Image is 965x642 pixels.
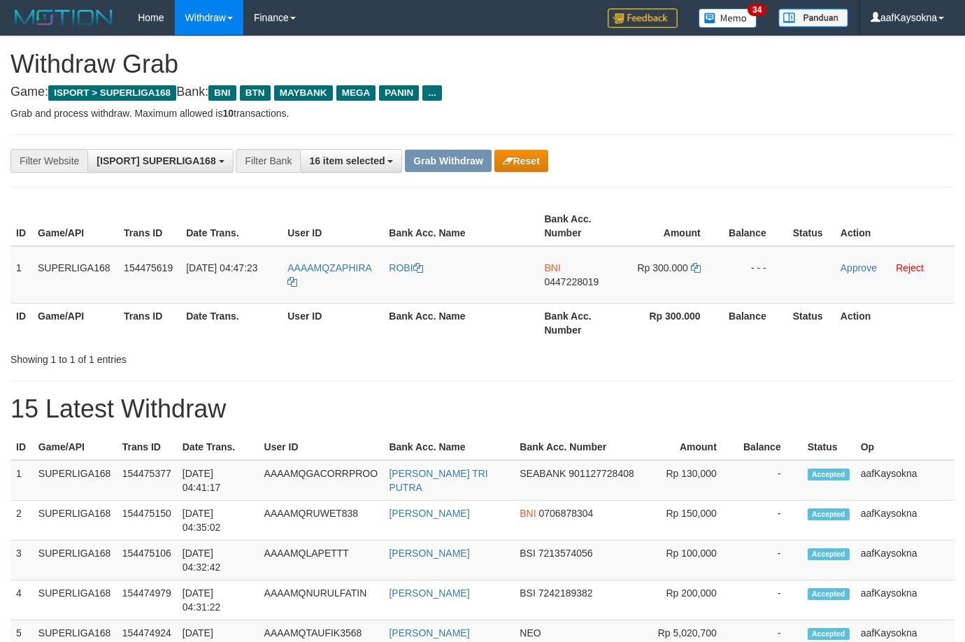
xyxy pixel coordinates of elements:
th: Action [835,303,955,343]
span: Accepted [808,508,850,520]
td: SUPERLIGA168 [33,541,117,580]
th: Balance [738,434,802,460]
span: ISPORT > SUPERLIGA168 [48,85,176,101]
td: 1 [10,460,33,501]
th: Amount [648,434,738,460]
th: Bank Acc. Name [383,303,538,343]
th: Balance [722,206,787,246]
span: Rp 300.000 [637,262,687,273]
th: Game/API [32,206,118,246]
span: BTN [240,85,271,101]
span: AAAAMQZAPHIRA [287,262,371,273]
span: Accepted [808,628,850,640]
th: Status [787,303,835,343]
span: SEABANK [520,468,566,479]
span: Copy 7213574056 to clipboard [538,548,593,559]
td: aafKaysokna [855,460,955,501]
span: Accepted [808,588,850,600]
td: [DATE] 04:31:22 [177,580,259,620]
img: panduan.png [778,8,848,27]
th: ID [10,303,32,343]
td: SUPERLIGA168 [32,246,118,304]
span: Copy 0706878304 to clipboard [539,508,594,519]
p: Grab and process withdraw. Maximum allowed is transactions. [10,106,955,120]
span: [ISPORT] SUPERLIGA168 [96,155,215,166]
h1: Withdraw Grab [10,50,955,78]
th: Trans ID [117,434,177,460]
span: Accepted [808,548,850,560]
span: ... [422,85,441,101]
span: Copy 901127728408 to clipboard [569,468,634,479]
th: Status [787,206,835,246]
td: AAAAMQRUWET838 [259,501,384,541]
td: [DATE] 04:35:02 [177,501,259,541]
td: aafKaysokna [855,541,955,580]
th: Bank Acc. Name [383,206,538,246]
a: AAAAMQZAPHIRA [287,262,371,287]
th: Bank Acc. Number [539,206,622,246]
h4: Game: Bank: [10,85,955,99]
th: Bank Acc. Number [514,434,648,460]
td: aafKaysokna [855,501,955,541]
div: Filter Bank [236,149,300,173]
td: Rp 100,000 [648,541,738,580]
span: 16 item selected [309,155,385,166]
td: 1 [10,246,32,304]
a: [PERSON_NAME] [389,627,469,639]
td: Rp 200,000 [648,580,738,620]
th: Date Trans. [177,434,259,460]
td: - [738,580,802,620]
td: - [738,541,802,580]
td: 154475150 [117,501,177,541]
th: Game/API [32,303,118,343]
button: [ISPORT] SUPERLIGA168 [87,149,233,173]
td: [DATE] 04:41:17 [177,460,259,501]
td: - - - [722,246,787,304]
div: Showing 1 to 1 of 1 entries [10,347,392,366]
div: Filter Website [10,149,87,173]
span: BNI [208,85,236,101]
span: BNI [520,508,536,519]
td: SUPERLIGA168 [33,460,117,501]
td: SUPERLIGA168 [33,501,117,541]
strong: 10 [222,108,234,119]
img: Button%20Memo.svg [699,8,757,28]
a: Copy 300000 to clipboard [691,262,701,273]
th: Balance [722,303,787,343]
a: [PERSON_NAME] [389,548,469,559]
button: Grab Withdraw [405,150,491,172]
td: - [738,460,802,501]
th: Date Trans. [180,303,282,343]
th: Status [802,434,855,460]
img: Feedback.jpg [608,8,678,28]
a: Approve [841,262,877,273]
td: SUPERLIGA168 [33,580,117,620]
th: Action [835,206,955,246]
th: User ID [282,206,383,246]
a: ROBI [389,262,422,273]
a: [PERSON_NAME] [389,508,469,519]
a: Reject [896,262,924,273]
button: Reset [494,150,548,172]
td: Rp 130,000 [648,460,738,501]
span: MEGA [336,85,376,101]
button: 16 item selected [300,149,402,173]
th: Trans ID [118,206,180,246]
h1: 15 Latest Withdraw [10,395,955,423]
th: User ID [259,434,384,460]
th: Rp 300.000 [622,303,722,343]
td: 154475106 [117,541,177,580]
th: Date Trans. [180,206,282,246]
span: Accepted [808,469,850,480]
span: BSI [520,548,536,559]
th: ID [10,434,33,460]
span: NEO [520,627,541,639]
th: ID [10,206,32,246]
span: [DATE] 04:47:23 [186,262,257,273]
span: 34 [748,3,766,16]
td: 3 [10,541,33,580]
th: Bank Acc. Name [383,434,514,460]
span: Copy 0447228019 to clipboard [545,276,599,287]
td: 4 [10,580,33,620]
span: BSI [520,587,536,599]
